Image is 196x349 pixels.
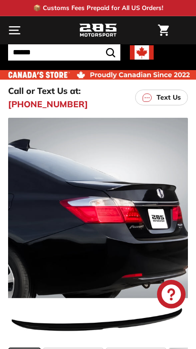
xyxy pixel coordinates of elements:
[154,280,188,311] inbox-online-store-chat: Shopify online store chat
[33,3,163,13] p: 📦 Customs Fees Prepaid for All US Orders!
[8,84,81,97] p: Call or Text Us at:
[79,22,117,39] img: Logo_285_Motorsport_areodynamics_components
[135,90,188,105] a: Text Us
[8,44,120,61] input: Search
[153,17,174,44] a: Cart
[8,98,88,111] a: [PHONE_NUMBER]
[157,92,181,103] p: Text Us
